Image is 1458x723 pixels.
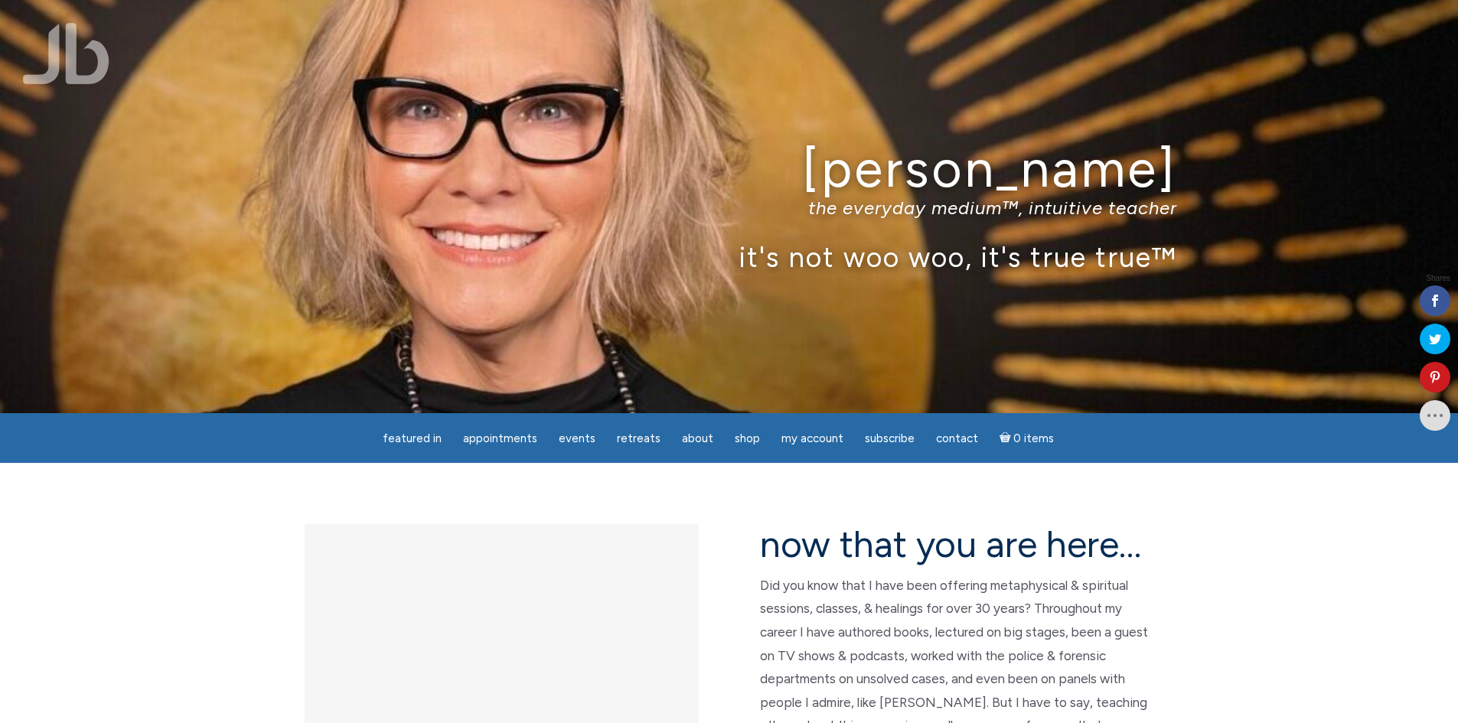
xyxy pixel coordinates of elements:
a: Contact [927,424,987,454]
span: 0 items [1013,433,1054,445]
a: Cart0 items [990,422,1064,454]
a: About [673,424,722,454]
p: the everyday medium™, intuitive teacher [282,197,1177,219]
a: Events [550,424,605,454]
span: About [682,432,713,445]
a: Subscribe [856,424,924,454]
span: Events [559,432,595,445]
span: Shares [1426,275,1450,282]
h1: [PERSON_NAME] [282,140,1177,197]
span: Contact [936,432,978,445]
img: Jamie Butler. The Everyday Medium [23,23,109,84]
a: Retreats [608,424,670,454]
span: featured in [383,432,442,445]
span: Retreats [617,432,661,445]
p: it's not woo woo, it's true true™ [282,240,1177,273]
i: Cart [1000,432,1014,445]
a: Appointments [454,424,546,454]
h2: now that you are here… [760,524,1154,565]
span: My Account [781,432,843,445]
a: featured in [373,424,451,454]
span: Shop [735,432,760,445]
span: Subscribe [865,432,915,445]
a: Shop [726,424,769,454]
span: Appointments [463,432,537,445]
a: My Account [772,424,853,454]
